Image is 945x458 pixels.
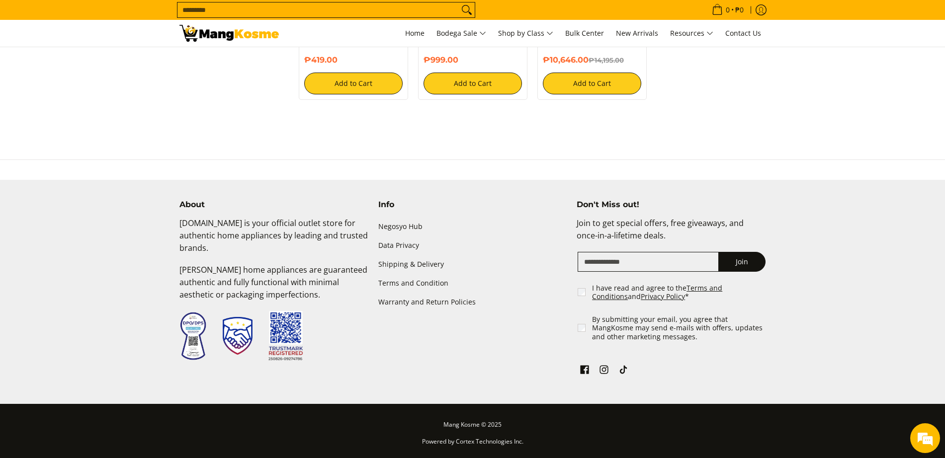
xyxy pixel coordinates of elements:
img: Data Privacy Seal [179,311,207,361]
a: Resources [665,20,718,47]
button: Join [718,252,766,272]
span: Resources [670,27,713,40]
a: Negosyo Hub [378,217,567,236]
span: Shop by Class [498,27,553,40]
textarea: Type your message and hit 'Enter' [5,271,189,306]
a: Home [400,20,430,47]
button: Add to Cart [424,73,522,94]
a: Warranty and Return Policies [378,293,567,311]
button: Search [459,2,475,17]
span: New Arrivals [616,28,658,38]
label: I have read and agree to the and * [592,284,767,301]
a: Contact Us [720,20,766,47]
a: See Mang Kosme on Facebook [578,363,592,380]
img: Trustmark QR [268,311,303,361]
nav: Main Menu [289,20,766,47]
p: Join to get special offers, free giveaways, and once-in-a-lifetime deals. [577,217,766,252]
span: ₱0 [734,6,745,13]
span: 0 [724,6,731,13]
h4: Info [378,200,567,210]
div: Chat with us now [52,56,167,69]
p: Powered by Cortex Technologies Inc. [179,436,766,453]
p: [PERSON_NAME] home appliances are guaranteed authentic and fully functional with minimal aestheti... [179,264,368,310]
p: Mang Kosme © 2025 [179,419,766,436]
h6: ₱999.00 [424,55,522,65]
button: Add to Cart [543,73,641,94]
h6: ₱10,646.00 [543,55,641,65]
h4: About [179,200,368,210]
span: We're online! [58,125,137,226]
a: Shop by Class [493,20,558,47]
span: Bodega Sale [436,27,486,40]
a: Terms and Conditions [592,283,722,302]
a: Bulk Center [560,20,609,47]
del: ₱14,195.00 [589,56,624,64]
h4: Don't Miss out! [577,200,766,210]
button: Add to Cart [304,73,403,94]
a: Data Privacy [378,236,567,255]
a: Terms and Condition [378,274,567,293]
div: Minimize live chat window [163,5,187,29]
img: Your Shopping Cart | Mang Kosme [179,25,279,42]
span: • [709,4,747,15]
span: Home [405,28,425,38]
p: [DOMAIN_NAME] is your official outlet store for authentic home appliances by leading and trusted ... [179,217,368,264]
a: See Mang Kosme on Instagram [597,363,611,380]
a: Privacy Policy [641,292,685,301]
label: By submitting your email, you agree that MangKosme may send e-mails with offers, updates and othe... [592,315,767,341]
span: Bulk Center [565,28,604,38]
a: Bodega Sale [431,20,491,47]
img: Trustmark Seal [223,317,253,355]
span: Contact Us [725,28,761,38]
h6: ₱419.00 [304,55,403,65]
a: New Arrivals [611,20,663,47]
a: See Mang Kosme on TikTok [616,363,630,380]
a: Shipping & Delivery [378,255,567,274]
